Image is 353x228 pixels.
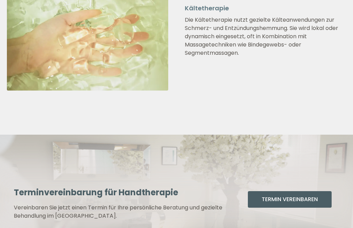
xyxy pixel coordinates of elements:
h5: Terminvereinbarung für Handtherapie [14,187,226,198]
h5: Kältetherapie [185,3,346,13]
p: Die Kältetherapie nutzt gezielte Kälteanwendungen zur Schmerz- und Entzündungshemmung. Sie wird l... [185,16,346,57]
button: Termin Vereinbaren [248,191,332,208]
p: Vereinbaren Sie jetzt einen Termin für Ihre persönliche Beratung und gezielte Behandlung im [GEOG... [14,204,226,220]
